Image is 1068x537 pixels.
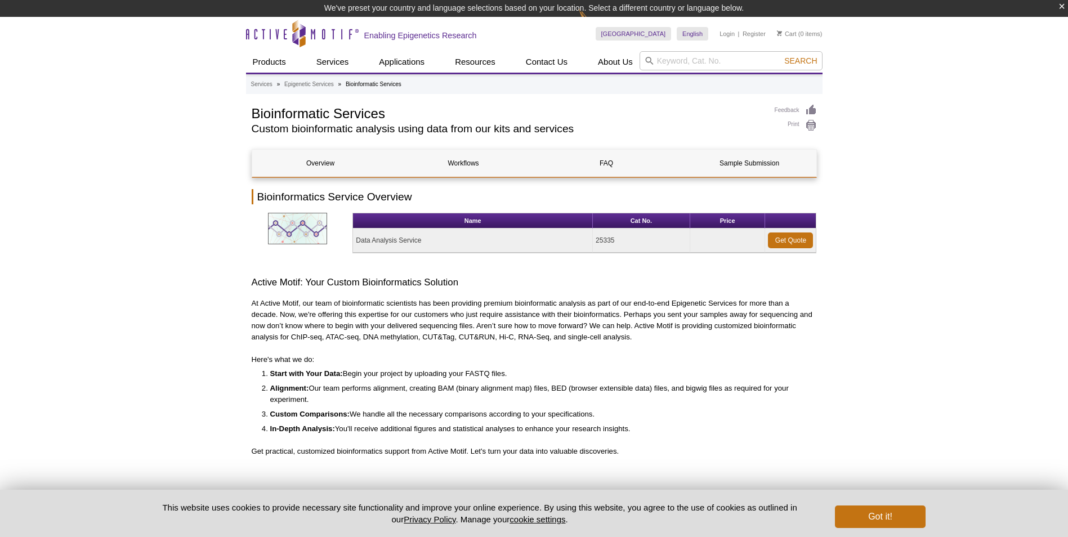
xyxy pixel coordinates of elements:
strong: In-Depth Analysis: [270,424,335,433]
a: Feedback [775,104,817,117]
th: Cat No. [593,213,690,229]
a: FAQ [538,150,675,177]
li: Begin your project by uploading your FASTQ files. [270,368,806,379]
a: Register [743,30,766,38]
h3: Active Motif: Your Custom Bioinformatics Solution [252,276,817,289]
li: | [738,27,740,41]
a: Workflows [395,150,532,177]
a: Get Quote [768,232,813,248]
a: Overview [252,150,389,177]
a: [GEOGRAPHIC_DATA] [596,27,672,41]
a: Epigenetic Services [284,79,334,89]
td: 25335 [593,229,690,253]
a: Sample Submission [681,150,818,177]
button: Got it! [835,505,925,528]
h1: Bioinformatic Services [252,104,763,121]
a: English [677,27,708,41]
strong: Start with Your Data: [270,369,343,378]
img: Change Here [579,8,609,35]
img: Your Cart [777,30,782,36]
h2: Custom bioinformatic analysis using data from our kits and services [252,124,763,134]
a: Cart [777,30,797,38]
strong: Custom Comparisons: [270,410,350,418]
li: (0 items) [777,27,823,41]
span: Search [784,56,817,65]
input: Keyword, Cat. No. [640,51,823,70]
a: Products [246,51,293,73]
td: Data Analysis Service [353,229,593,253]
a: Login [720,30,735,38]
button: Search [781,56,820,66]
a: Applications [372,51,431,73]
p: Get practical, customized bioinformatics support from Active Motif. Let's turn your data into val... [252,446,817,457]
p: At Active Motif, our team of bioinformatic scientists has been providing premium bioinformatic an... [252,298,817,343]
h2: Enabling Epigenetics Research [364,30,477,41]
li: We handle all the necessary comparisons according to your specifications. [270,409,806,420]
a: Privacy Policy [404,514,455,524]
img: Bioinformatic data [268,213,327,244]
button: cookie settings [510,514,565,524]
li: Bioinformatic Services [346,81,401,87]
a: Resources [448,51,502,73]
strong: Alignment: [270,384,309,392]
li: Our team performs alignment, creating BAM (binary alignment map) files, BED (browser extensible d... [270,383,806,405]
a: Contact Us [519,51,574,73]
th: Price [690,213,766,229]
p: This website uses cookies to provide necessary site functionality and improve your online experie... [143,502,817,525]
a: Services [310,51,356,73]
a: About Us [591,51,640,73]
a: Services [251,79,272,89]
a: Print [775,119,817,132]
li: » [338,81,342,87]
li: » [277,81,280,87]
h2: Bioinformatics Service Overview [252,189,817,204]
p: Here's what we do: [252,354,817,365]
th: Name [353,213,593,229]
li: You'll receive additional figures and statistical analyses to enhance your research insights. [270,423,806,435]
